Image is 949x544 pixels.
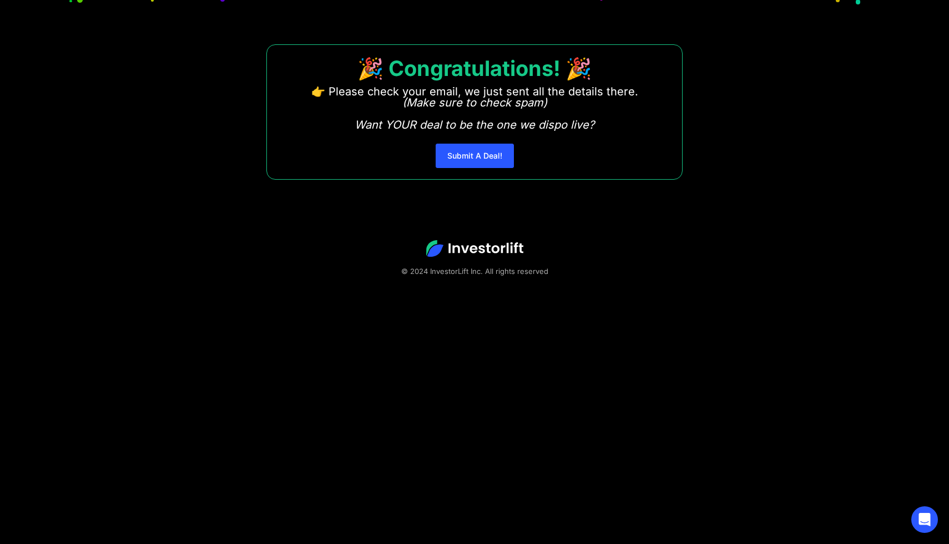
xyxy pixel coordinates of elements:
div: Open Intercom Messenger [911,506,938,533]
em: (Make sure to check spam) Want YOUR deal to be the one we dispo live? [355,96,594,131]
strong: 🎉 Congratulations! 🎉 [357,55,592,81]
p: 👉 Please check your email, we just sent all the details there. ‍ [311,86,638,130]
a: Submit A Deal! [436,144,514,168]
div: © 2024 InvestorLift Inc. All rights reserved [39,266,910,277]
